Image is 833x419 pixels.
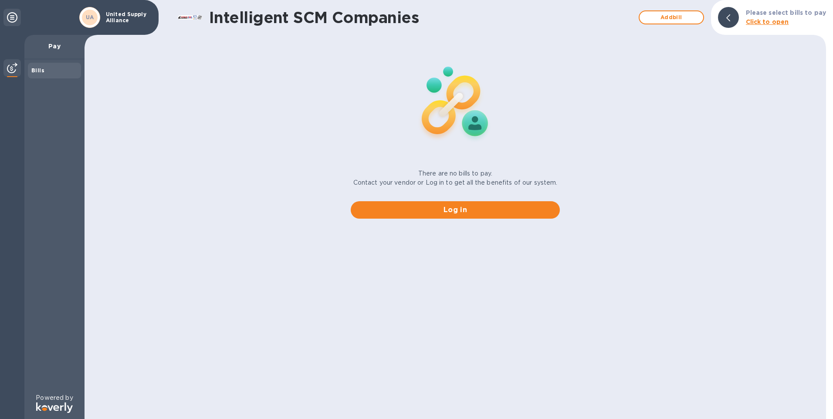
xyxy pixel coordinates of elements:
button: Log in [351,201,560,219]
b: Click to open [746,18,789,25]
p: Pay [31,42,78,51]
b: Please select bills to pay [746,9,826,16]
span: Add bill [647,12,696,23]
b: UA [86,14,94,20]
span: Log in [358,205,553,215]
p: Powered by [36,393,73,402]
img: Logo [36,402,73,413]
p: There are no bills to pay. Contact your vendor or Log in to get all the benefits of our system. [353,169,558,187]
button: Addbill [639,10,704,24]
h1: Intelligent SCM Companies [209,8,634,27]
b: Bills [31,67,44,74]
p: United Supply Alliance [106,11,149,24]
